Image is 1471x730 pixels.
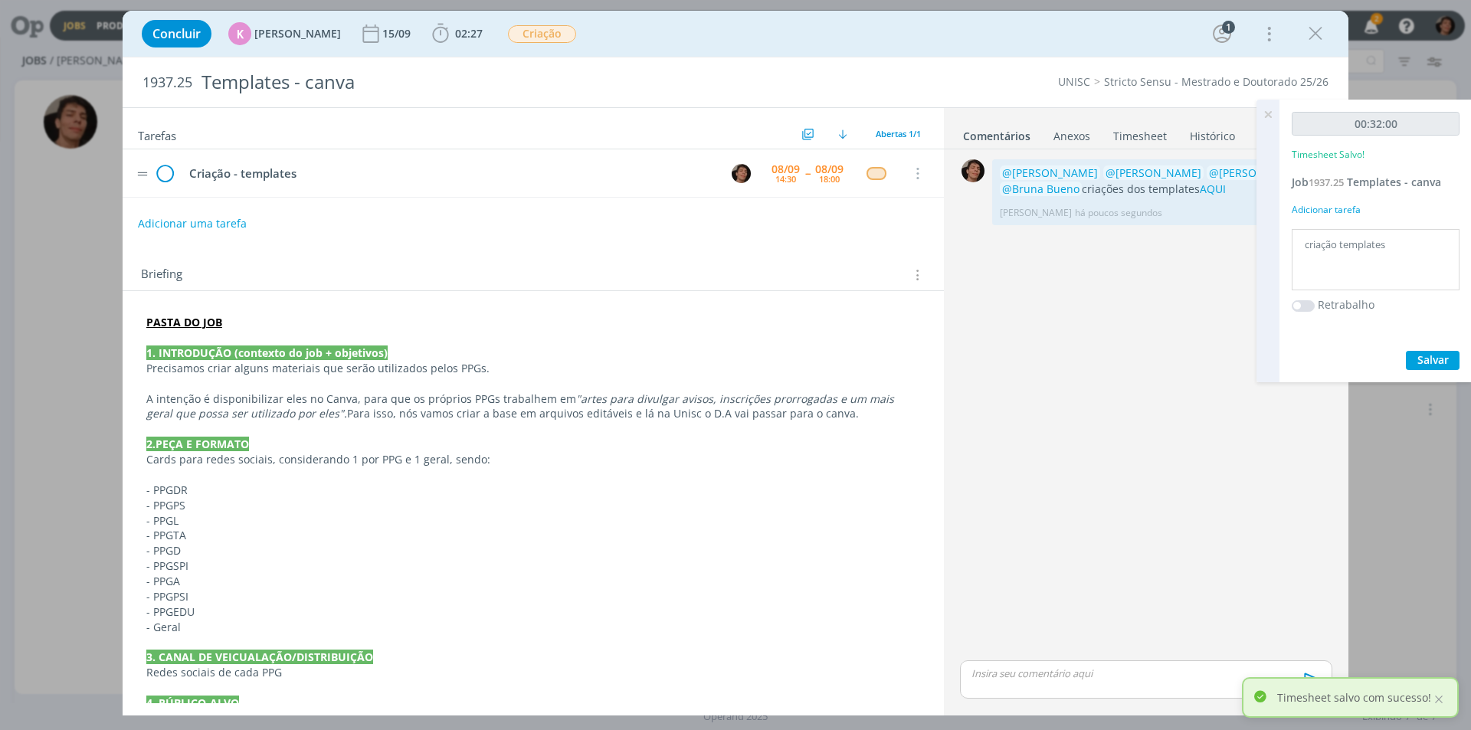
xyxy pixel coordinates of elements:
button: Adicionar uma tarefa [137,210,247,237]
strong: 3. CANAL DE VEICUALAÇÃO/DISTRIBUIÇÃO [146,650,373,664]
p: [PERSON_NAME] [1000,206,1072,220]
div: 14:30 [775,175,796,183]
a: AQUI [1200,182,1226,196]
strong: 4. PÚBLICO-ALVO [146,696,239,710]
span: Abertas 1/1 [876,128,921,139]
p: - PPGA [146,574,920,589]
div: 08/09 [815,164,844,175]
em: "artes para divulgar avisos, inscrições prorrogadas e um mais geral que possa ser utilizado por e... [146,391,897,421]
span: A intenção é disponibilizar eles no Canva, para que os próprios PPGs trabalhem em [146,391,576,406]
p: Timesheet Salvo! [1292,148,1365,162]
div: K [228,22,251,45]
img: arrow-down.svg [838,129,847,139]
p: - PPGEDU [146,604,920,620]
p: criações dos templates [1000,165,1323,197]
a: Histórico [1189,122,1236,144]
a: Timesheet [1112,122,1168,144]
p: - Geral [146,620,920,635]
p: Redes sociais de cada PPG [146,665,920,680]
p: - PPGDR [146,483,920,498]
span: 1937.25 [1309,175,1344,189]
p: - PPGPSI [146,589,920,604]
span: 02:27 [455,26,483,41]
span: Para isso, nós vamos criar a base em arquivos editáveis e lá na Unisc o D.A vai passar para o canva. [347,406,859,421]
div: 08/09 [772,164,800,175]
p: Precisamos criar alguns materiais que serão utilizados pelos PPGs. [146,361,920,376]
span: Briefing [141,265,182,285]
div: dialog [123,11,1348,715]
span: Templates - canva [1347,175,1441,189]
span: há poucos segundos [1075,206,1162,220]
button: Criação [507,25,577,44]
span: @Bruna Bueno [1002,182,1079,196]
div: 1 [1222,21,1235,34]
div: Adicionar tarefa [1292,203,1460,217]
button: P [729,162,752,185]
span: [PERSON_NAME] [254,28,341,39]
img: drag-icon.svg [137,172,148,176]
p: - PPGSPI [146,558,920,574]
button: K[PERSON_NAME] [228,22,341,45]
div: Criação - templates [182,164,717,183]
label: Retrabalho [1318,296,1374,313]
span: -- [805,168,810,178]
button: Salvar [1406,351,1460,370]
span: Salvar [1417,352,1449,367]
strong: 2.PEÇA E FORMATO [146,437,249,451]
span: @[PERSON_NAME] [1209,165,1305,180]
a: Job1937.25Templates - canva [1292,175,1441,189]
div: Anexos [1053,129,1090,144]
a: UNISC [1058,74,1090,89]
div: 15/09 [382,28,414,39]
button: Concluir [142,20,211,47]
span: Tarefas [138,125,176,143]
span: @[PERSON_NAME] [1106,165,1201,180]
p: - PPGTA [146,528,920,543]
div: 18:00 [819,175,840,183]
span: 1937.25 [143,74,192,91]
p: - PPGL [146,513,920,529]
button: 02:27 [428,21,487,46]
img: P [732,164,751,183]
p: - PPGPS [146,498,920,513]
p: - PPGD [146,543,920,558]
span: Criação [508,25,576,43]
p: Cards para redes sociais, considerando 1 por PPG e 1 geral, sendo: [146,452,920,467]
img: P [962,159,984,182]
span: @[PERSON_NAME] [1002,165,1098,180]
button: 1 [1210,21,1234,46]
a: PASTA DO JOB [146,315,222,329]
strong: 1. INTRODUÇÃO (contexto do job + objetivos) [146,345,388,360]
a: Comentários [962,122,1031,144]
p: Timesheet salvo com sucesso! [1277,689,1431,705]
div: Templates - canva [195,64,828,101]
span: Concluir [152,28,201,40]
a: Stricto Sensu - Mestrado e Doutorado 25/26 [1104,74,1328,89]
